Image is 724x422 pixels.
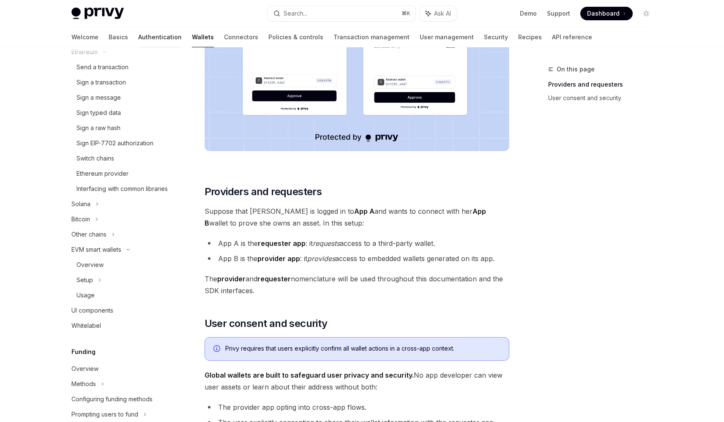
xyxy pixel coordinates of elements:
[587,9,620,18] span: Dashboard
[354,207,374,215] strong: App A
[518,27,542,47] a: Recipes
[71,379,96,389] div: Methods
[192,27,214,47] a: Wallets
[76,153,114,163] div: Switch chains
[65,361,173,376] a: Overview
[71,347,96,357] h5: Funding
[76,77,126,87] div: Sign a transaction
[65,303,173,318] a: UI components
[76,93,121,103] div: Sign a message
[65,90,173,105] a: Sign a message
[333,27,410,47] a: Transaction management
[65,75,173,90] a: Sign a transaction
[71,8,124,19] img: light logo
[65,392,173,407] a: Configuring funding methods
[65,151,173,166] a: Switch chains
[402,10,410,17] span: ⌘ K
[76,138,153,148] div: Sign EIP-7702 authorization
[71,321,101,331] div: Whitelabel
[76,260,104,270] div: Overview
[284,8,307,19] div: Search...
[205,185,322,199] span: Providers and requesters
[313,239,340,248] em: requests
[71,394,153,404] div: Configuring funding methods
[213,345,222,354] svg: Info
[65,166,173,181] a: Ethereum provider
[580,7,633,20] a: Dashboard
[552,27,592,47] a: API reference
[547,9,570,18] a: Support
[520,9,537,18] a: Demo
[65,105,173,120] a: Sign typed data
[71,27,98,47] a: Welcome
[484,27,508,47] a: Security
[257,254,300,263] strong: provider app
[258,239,306,248] strong: requester app
[548,78,660,91] a: Providers and requesters
[76,275,93,285] div: Setup
[76,184,168,194] div: Interfacing with common libraries
[205,401,509,413] li: The provider app opting into cross-app flows.
[65,181,173,196] a: Interfacing with common libraries
[205,317,328,330] span: User consent and security
[557,64,595,74] span: On this page
[65,257,173,272] a: Overview
[420,27,474,47] a: User management
[205,369,509,393] span: No app developer can view user assets or learn about their address without both:
[76,169,128,179] div: Ethereum provider
[138,27,182,47] a: Authentication
[76,290,95,300] div: Usage
[205,253,509,264] li: App B is the : it access to embedded wallets generated on its app.
[268,6,415,21] button: Search...⌘K
[217,275,246,283] strong: provider
[65,120,173,136] a: Sign a raw hash
[76,123,120,133] div: Sign a raw hash
[65,136,173,151] a: Sign EIP-7702 authorization
[109,27,128,47] a: Basics
[205,237,509,249] li: App A is the : it access to a third-party wallet.
[268,27,323,47] a: Policies & controls
[71,364,98,374] div: Overview
[205,273,509,297] span: The and nomenclature will be used throughout this documentation and the SDK interfaces.
[65,60,173,75] a: Send a transaction
[71,245,121,255] div: EVM smart wallets
[76,108,121,118] div: Sign typed data
[434,9,451,18] span: Ask AI
[307,254,335,263] em: provides
[71,305,113,316] div: UI components
[71,229,107,240] div: Other chains
[76,62,128,72] div: Send a transaction
[225,344,500,354] div: Privy requires that users explicitly confirm all wallet actions in a cross-app context.
[71,214,90,224] div: Bitcoin
[205,205,509,229] span: Suppose that [PERSON_NAME] is logged in to and wants to connect with her wallet to prove she owns...
[257,275,291,283] strong: requester
[205,371,414,379] strong: Global wallets are built to safeguard user privacy and security.
[639,7,653,20] button: Toggle dark mode
[65,318,173,333] a: Whitelabel
[65,288,173,303] a: Usage
[71,199,90,209] div: Solana
[205,207,486,227] strong: App B
[548,91,660,105] a: User consent and security
[71,409,138,419] div: Prompting users to fund
[224,27,258,47] a: Connectors
[420,6,457,21] button: Ask AI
